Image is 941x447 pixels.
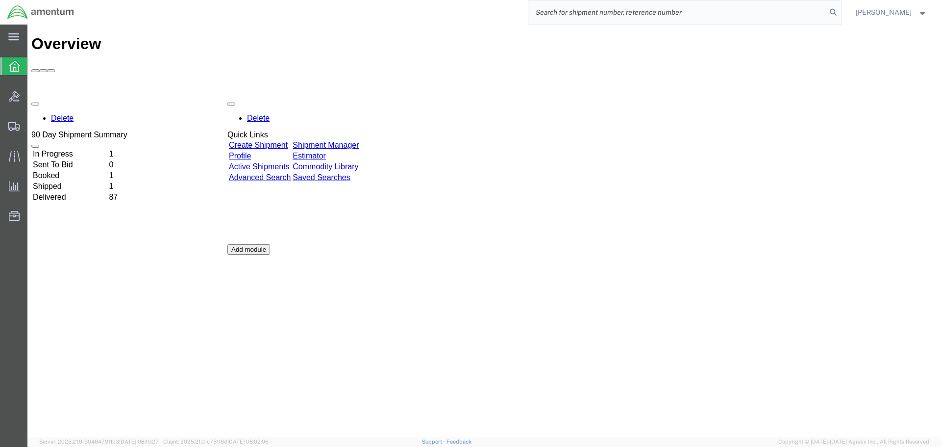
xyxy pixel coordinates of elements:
[81,157,99,167] td: 1
[81,168,99,178] td: 87
[7,5,74,20] img: logo
[27,25,941,437] iframe: FS Legacy Container
[81,125,99,134] td: 1
[265,116,331,125] a: Shipment Manager
[119,439,159,445] span: [DATE] 08:10:27
[528,0,826,24] input: Search for shipment number, reference number
[855,6,928,18] button: [PERSON_NAME]
[422,439,446,445] a: Support
[5,135,80,145] td: Sent To Bid
[856,7,912,18] span: Carlos Echevarria
[227,439,269,445] span: [DATE] 08:02:06
[265,149,322,157] a: Saved Searches
[446,439,471,445] a: Feedback
[39,439,159,445] span: Server: 2025.21.0-3046479f1b3
[201,116,260,125] a: Create Shipment
[220,89,242,98] a: Delete
[163,439,269,445] span: Client: 2025.21.0-c751f8d
[81,135,99,145] td: 0
[201,138,262,146] a: Active Shipments
[5,146,80,156] td: Booked
[201,149,263,157] a: Advanced Search
[265,138,331,146] a: Commodity Library
[5,157,80,167] td: Shipped
[778,438,929,446] span: Copyright © [DATE]-[DATE] Agistix Inc., All Rights Reserved
[265,127,298,135] a: Estimator
[200,106,333,115] div: Quick Links
[5,168,80,178] td: Delivered
[200,220,243,230] button: Add module
[201,127,223,135] a: Profile
[81,146,99,156] td: 1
